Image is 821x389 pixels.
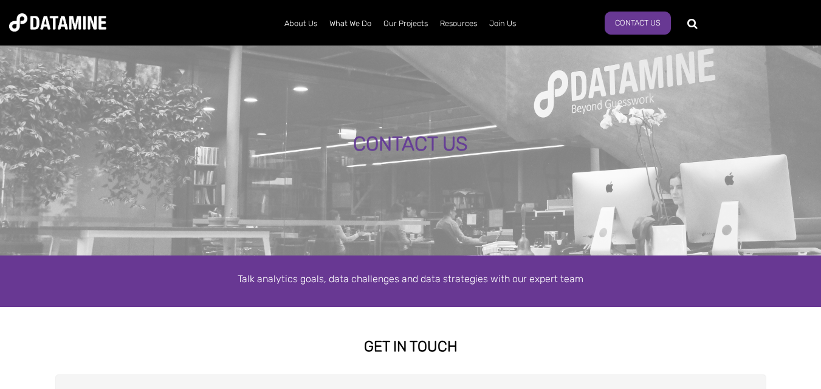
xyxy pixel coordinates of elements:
div: CONTACT US [98,134,724,155]
a: About Us [278,8,323,39]
a: Contact Us [605,12,671,35]
a: What We Do [323,8,377,39]
a: Resources [434,8,483,39]
img: Datamine [9,13,106,32]
span: Talk analytics goals, data challenges and data strategies with our expert team [238,273,583,285]
strong: GET IN TOUCH [364,338,458,355]
a: Our Projects [377,8,434,39]
a: Join Us [483,8,522,39]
